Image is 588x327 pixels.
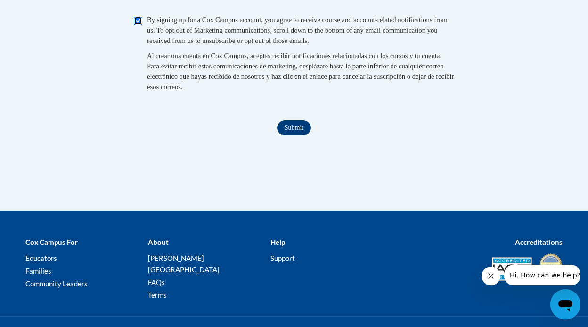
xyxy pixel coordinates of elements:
[147,52,454,91] span: Al crear una cuenta en Cox Campus, aceptas recibir notificaciones relacionadas con los cursos y t...
[515,238,563,246] b: Accreditations
[539,252,563,285] img: IDA® Accredited
[148,238,169,246] b: About
[25,238,78,246] b: Cox Campus For
[504,265,580,285] iframe: Message from company
[492,257,532,281] img: Accredited IACET® Provider
[482,267,500,285] iframe: Close message
[148,291,167,299] a: Terms
[270,254,295,262] a: Support
[148,278,165,286] a: FAQs
[270,238,285,246] b: Help
[25,267,51,275] a: Families
[147,16,448,44] span: By signing up for a Cox Campus account, you agree to receive course and account-related notificat...
[550,289,580,319] iframe: Button to launch messaging window
[25,254,57,262] a: Educators
[25,279,88,288] a: Community Leaders
[148,254,220,274] a: [PERSON_NAME][GEOGRAPHIC_DATA]
[277,120,311,135] input: Submit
